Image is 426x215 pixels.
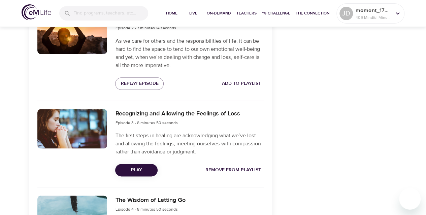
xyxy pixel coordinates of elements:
[296,10,329,17] span: The Connection
[115,77,164,90] button: Replay Episode
[115,120,177,126] span: Episode 3 - 8 minutes 50 seconds
[115,25,176,31] span: Episode 2 - 7 minutes 14 seconds
[115,132,263,156] p: The first steps in healing are acknowledging what we’ve lost and allowing the feelings, meeting o...
[339,7,353,20] div: JD
[121,79,158,88] span: Replay Episode
[164,10,180,17] span: Home
[207,10,231,17] span: On-Demand
[22,4,51,20] img: logo
[262,10,290,17] span: 1% Challenge
[399,188,421,210] iframe: Button to launch messaging window
[115,109,240,119] h6: Recognizing and Allowing the Feelings of Loss
[222,79,261,88] span: Add to Playlist
[121,166,152,174] span: Play
[203,164,264,176] button: Remove from Playlist
[185,10,201,17] span: Live
[73,6,148,21] input: Find programs, teachers, etc...
[236,10,257,17] span: Teachers
[356,14,391,21] p: 409 Mindful Minutes
[115,195,185,205] h6: The Wisdom of Letting Go
[219,77,264,90] button: Add to Playlist
[115,37,263,69] p: As we care for others and the responsibilities of life, it can be hard to find the space to tend ...
[356,6,391,14] p: moment_1745271098
[205,166,261,174] span: Remove from Playlist
[115,207,177,212] span: Episode 4 - 8 minutes 50 seconds
[115,164,158,176] button: Play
